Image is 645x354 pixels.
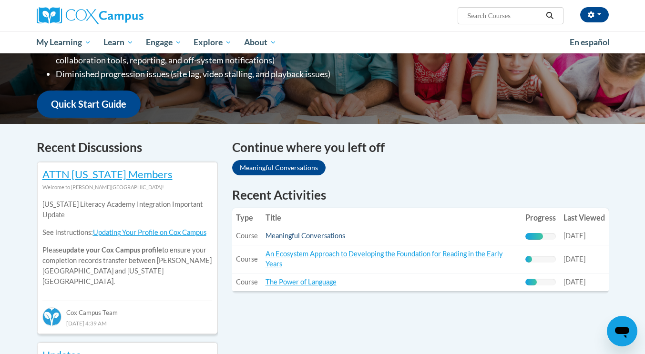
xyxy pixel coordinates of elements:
span: My Learning [36,37,91,48]
a: Meaningful Conversations [266,232,345,240]
h4: Recent Discussions [37,138,218,157]
a: En español [563,32,616,52]
span: Learn [103,37,133,48]
div: Cox Campus Team [42,301,212,318]
li: Diminished progression issues (site lag, video stalling, and playback issues) [56,67,382,81]
span: [DATE] [563,278,585,286]
img: Cox Campus [37,7,143,24]
button: Account Settings [580,7,609,22]
span: [DATE] [563,232,585,240]
span: Explore [194,37,232,48]
span: [DATE] [563,255,585,263]
a: Updating Your Profile on Cox Campus [93,228,206,236]
div: Main menu [22,31,623,53]
div: Progress, % [525,256,532,263]
span: Course [236,255,258,263]
h1: Recent Activities [232,186,609,203]
a: Quick Start Guide [37,91,141,118]
iframe: Button to launch messaging window [607,316,637,346]
li: Enhanced Group Collaboration Tools (Action plans, Group communication and collaboration tools, re... [56,40,382,68]
div: Progress, % [525,279,537,285]
span: Course [236,232,258,240]
a: Engage [140,31,188,53]
span: About [244,37,276,48]
a: My Learning [31,31,98,53]
p: [US_STATE] Literacy Academy Integration Important Update [42,199,212,220]
span: Engage [146,37,182,48]
a: ATTN [US_STATE] Members [42,168,173,181]
a: Learn [97,31,140,53]
span: Course [236,278,258,286]
div: Progress, % [525,233,543,240]
th: Type [232,208,262,227]
input: Search Courses [466,10,543,21]
img: Cox Campus Team [42,307,61,326]
th: Last Viewed [560,208,609,227]
a: The Power of Language [266,278,337,286]
button: Search [543,10,557,21]
div: Welcome to [PERSON_NAME][GEOGRAPHIC_DATA]! [42,182,212,192]
b: update your Cox Campus profile [62,246,162,254]
div: [DATE] 4:39 AM [42,318,212,328]
a: An Ecosystem Approach to Developing the Foundation for Reading in the Early Years [266,250,503,268]
th: Title [262,208,522,227]
span: En español [570,37,610,47]
th: Progress [522,208,560,227]
p: See instructions: [42,227,212,238]
a: Cox Campus [37,7,218,24]
a: Explore [187,31,238,53]
h4: Continue where you left off [232,138,609,157]
a: About [238,31,283,53]
a: Meaningful Conversations [232,160,326,175]
div: Please to ensure your completion records transfer between [PERSON_NAME][GEOGRAPHIC_DATA] and [US_... [42,192,212,294]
